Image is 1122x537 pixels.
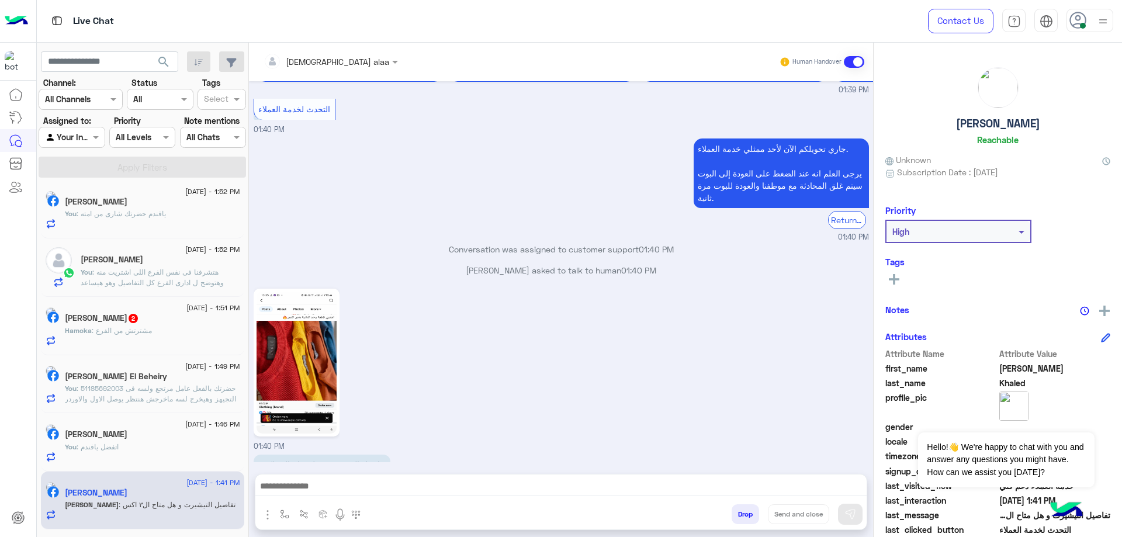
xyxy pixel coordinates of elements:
[81,268,92,276] span: You
[47,195,59,207] img: Facebook
[999,377,1111,389] span: Khaled
[999,509,1111,521] span: تفاصيل التيشيرت و هل متاح ال٣ اكس
[885,421,997,433] span: gender
[1096,14,1110,29] img: profile
[185,244,240,255] span: [DATE] - 1:52 PM
[65,442,77,451] span: You
[254,455,390,475] p: 17/9/2025, 1:40 PM
[885,331,927,342] h6: Attributes
[254,125,285,134] span: 01:40 PM
[314,504,333,524] button: create order
[261,508,275,522] img: send attachment
[65,384,236,414] span: 51185692003 حضرتك بالفعل عامل مرتجع ولسه فى التجيهز وهيخرج لسه ماخرجش هنتظر يوصل الاول والاوردر ا...
[258,104,330,114] span: التحدث لخدمة العملاء
[47,428,59,440] img: Facebook
[885,304,909,315] h6: Notes
[928,9,993,33] a: Contact Us
[885,348,997,360] span: Attribute Name
[885,524,997,536] span: last_clicked_button
[257,292,337,434] img: 550437548_1426799138621334_7880989404413348584_n.jpg
[999,348,1111,360] span: Attribute Value
[999,494,1111,507] span: 2025-09-17T10:41:00.2Z
[1002,9,1026,33] a: tab
[92,326,152,335] span: مشترتش من الفرع
[885,480,997,492] span: last_visited_flow
[828,211,866,229] div: Return to Bot
[885,154,931,166] span: Unknown
[47,370,59,382] img: Facebook
[81,268,224,297] span: هتشرفنا فى نفس الفرع اللى اشتريت منه وهتوضح ل ادارى الفرع كل التفاصيل وهو هيساعد حضرتك
[65,488,127,498] h5: Ahmed Khaled
[202,77,220,89] label: Tags
[956,117,1040,130] h5: [PERSON_NAME]
[621,265,656,275] span: 01:40 PM
[65,500,119,509] span: [PERSON_NAME]
[885,435,997,448] span: locale
[639,244,674,254] span: 01:40 PM
[46,366,56,376] img: picture
[65,313,139,323] h5: Hamoka Mohamed
[65,429,127,439] h5: Ahmed Farouk
[295,504,314,524] button: Trigger scenario
[65,372,167,382] h5: Mahmoud Anwr El Beheiry
[885,392,997,418] span: profile_pic
[299,510,309,519] img: Trigger scenario
[732,504,759,524] button: Drop
[73,13,114,29] p: Live Chat
[351,510,361,519] img: make a call
[202,92,228,108] div: Select
[885,494,997,507] span: last_interaction
[918,432,1094,487] span: Hello!👋 We're happy to chat with you and answer any questions you might have. How can we assist y...
[999,362,1111,375] span: Ahmed
[65,384,77,393] span: You
[1080,306,1089,316] img: notes
[39,157,246,178] button: Apply Filters
[150,51,178,77] button: search
[186,303,240,313] span: [DATE] - 1:51 PM
[999,524,1111,536] span: التحدث لخدمة العملاء
[157,55,171,69] span: search
[254,243,869,255] p: Conversation was assigned to customer support
[5,9,28,33] img: Logo
[43,77,76,89] label: Channel:
[897,166,998,178] span: Subscription Date : [DATE]
[844,508,856,520] img: send message
[131,77,157,89] label: Status
[885,205,916,216] h6: Priority
[185,361,240,372] span: [DATE] - 1:49 PM
[839,85,869,96] span: 01:39 PM
[77,442,119,451] span: اتفضل يافندم
[5,51,26,72] img: 713415422032625
[81,255,143,265] h5: Ahmed Farouk
[185,186,240,197] span: [DATE] - 1:52 PM
[885,377,997,389] span: last_name
[47,311,59,323] img: Facebook
[1040,15,1053,28] img: tab
[333,508,347,522] img: send voice note
[254,442,285,451] span: 01:40 PM
[885,362,997,375] span: first_name
[999,392,1028,421] img: picture
[1046,490,1087,531] img: hulul-logo.png
[275,504,295,524] button: select flow
[50,13,64,28] img: tab
[1007,15,1021,28] img: tab
[792,57,841,67] small: Human Handover
[46,247,72,273] img: defaultAdmin.png
[885,509,997,521] span: last_message
[46,191,56,202] img: picture
[185,419,240,429] span: [DATE] - 1:46 PM
[65,209,77,218] span: You
[694,138,869,208] p: 17/9/2025, 1:40 PM
[885,465,997,477] span: signup_date
[114,115,141,127] label: Priority
[46,424,56,435] img: picture
[885,450,997,462] span: timezone
[77,209,166,218] span: يافندم حضرتك شارى من امته
[280,510,289,519] img: select flow
[838,232,869,243] span: 01:40 PM
[254,264,869,276] p: [PERSON_NAME] asked to talk to human
[184,115,240,127] label: Note mentions
[46,482,56,493] img: picture
[186,477,240,488] span: [DATE] - 1:41 PM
